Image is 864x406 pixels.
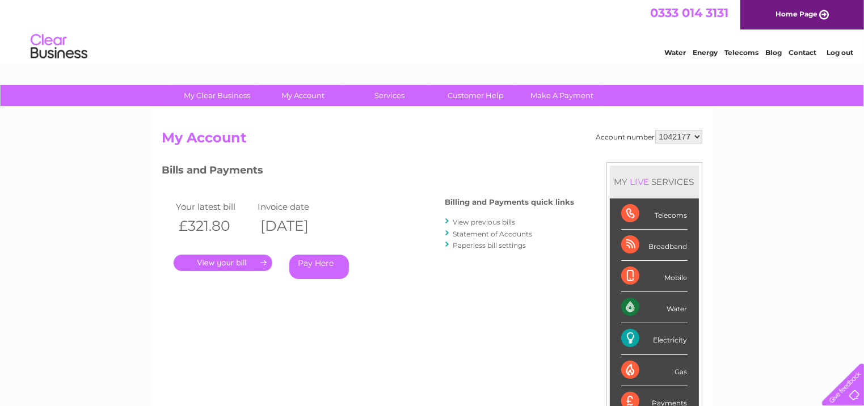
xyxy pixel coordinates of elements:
h3: Bills and Payments [162,162,575,182]
a: Contact [789,48,816,57]
a: Log out [827,48,853,57]
a: View previous bills [453,218,516,226]
a: My Account [256,85,350,106]
th: £321.80 [174,214,255,238]
a: Services [343,85,436,106]
div: Broadband [621,230,688,261]
h4: Billing and Payments quick links [445,198,575,206]
a: 0333 014 3131 [650,6,728,20]
a: Pay Here [289,255,349,279]
td: Your latest bill [174,199,255,214]
h2: My Account [162,130,702,151]
a: Telecoms [724,48,758,57]
a: . [174,255,272,271]
a: Water [664,48,686,57]
div: Mobile [621,261,688,292]
a: Statement of Accounts [453,230,533,238]
a: Paperless bill settings [453,241,526,249]
a: Energy [693,48,718,57]
div: Telecoms [621,198,688,230]
a: Blog [765,48,782,57]
th: [DATE] [255,214,336,238]
a: Customer Help [429,85,522,106]
img: logo.png [30,29,88,64]
div: Gas [621,355,688,386]
div: Water [621,292,688,323]
td: Invoice date [255,199,336,214]
div: LIVE [628,176,652,187]
div: Account number [596,130,702,143]
a: Make A Payment [515,85,609,106]
a: My Clear Business [170,85,264,106]
div: MY SERVICES [610,166,699,198]
div: Electricity [621,323,688,354]
div: Clear Business is a trading name of Verastar Limited (registered in [GEOGRAPHIC_DATA] No. 3667643... [165,6,701,55]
